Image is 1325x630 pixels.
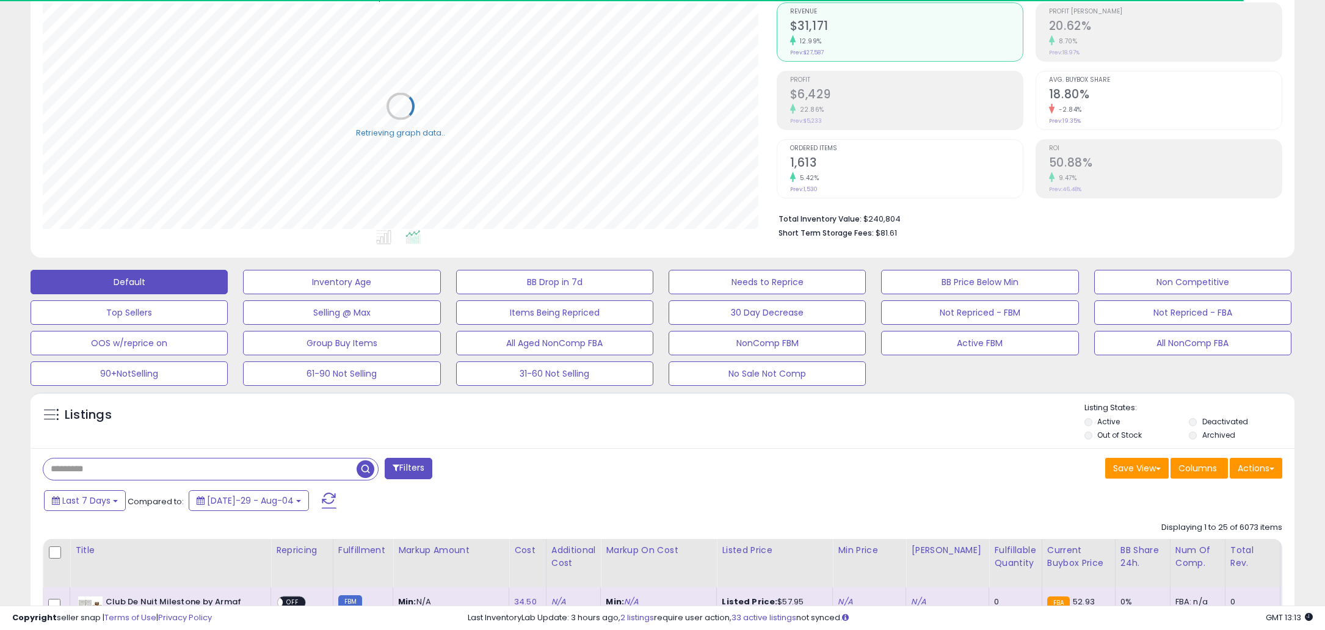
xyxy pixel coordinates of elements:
span: Columns [1178,462,1217,474]
p: Listing States: [1084,402,1294,414]
div: Min Price [838,544,901,557]
button: Filters [385,458,432,479]
div: Last InventoryLab Update: 3 hours ago, require user action, not synced. [468,612,1313,624]
small: 22.86% [796,105,824,114]
button: 61-90 Not Selling [243,361,440,386]
span: Revenue [790,9,1023,15]
span: Profit [PERSON_NAME] [1049,9,1282,15]
small: Prev: 19.35% [1049,117,1081,125]
div: BB Share 24h. [1120,544,1165,570]
small: 5.42% [796,173,819,183]
button: Save View [1105,458,1169,479]
div: seller snap | | [12,612,212,624]
button: BB Price Below Min [881,270,1078,294]
span: 52.93 [1073,596,1095,607]
small: FBA [1047,596,1070,610]
img: 41BgXwD6CaL._SL40_.jpg [78,596,103,621]
small: Prev: 18.97% [1049,49,1080,56]
a: N/A [911,596,926,608]
b: Min: [606,596,624,607]
span: [DATE]-29 - Aug-04 [207,494,294,507]
span: Avg. Buybox Share [1049,77,1282,84]
button: Not Repriced - FBA [1094,300,1291,325]
span: Compared to: [128,496,184,507]
button: Columns [1171,458,1228,479]
b: Total Inventory Value: [779,214,862,224]
button: 30 Day Decrease [669,300,866,325]
span: 2025-08-12 13:13 GMT [1266,612,1313,623]
div: Fulfillment [338,544,388,557]
small: -2.84% [1055,105,1082,114]
th: The percentage added to the cost of goods (COGS) that forms the calculator for Min & Max prices. [601,539,717,587]
div: [PERSON_NAME] [911,544,984,557]
button: All Aged NonComp FBA [456,331,653,355]
h2: 20.62% [1049,19,1282,35]
strong: Min: [398,596,416,607]
button: Needs to Reprice [669,270,866,294]
div: Repricing [276,544,328,557]
span: ROI [1049,145,1282,152]
div: Current Buybox Price [1047,544,1110,570]
label: Deactivated [1202,416,1248,427]
div: Retrieving graph data.. [356,127,445,138]
button: 31-60 Not Selling [456,361,653,386]
a: N/A [551,596,566,608]
div: Cost [514,544,541,557]
h2: 50.88% [1049,156,1282,172]
div: Listed Price [722,544,827,557]
small: Prev: 1,530 [790,186,818,193]
small: 12.99% [796,37,822,46]
a: 33 active listings [731,612,796,623]
button: Group Buy Items [243,331,440,355]
b: Club De Nuit Milestone by Armaf for Unisex - 6.8 oz EDP Spray [106,596,254,622]
div: Markup Amount [398,544,504,557]
span: OFF [283,598,302,608]
label: Active [1097,416,1120,427]
button: Not Repriced - FBM [881,300,1078,325]
a: Terms of Use [104,612,156,623]
div: Displaying 1 to 25 of 6073 items [1161,522,1282,534]
span: $81.61 [876,227,897,239]
button: Selling @ Max [243,300,440,325]
button: NonComp FBM [669,331,866,355]
button: Default [31,270,228,294]
span: Ordered Items [790,145,1023,152]
label: Archived [1202,430,1235,440]
small: 8.70% [1055,37,1078,46]
h2: $6,429 [790,87,1023,104]
small: Prev: $27,587 [790,49,824,56]
a: 2 listings [620,612,654,623]
button: No Sale Not Comp [669,361,866,386]
button: BB Drop in 7d [456,270,653,294]
label: Out of Stock [1097,430,1142,440]
small: FBM [338,595,362,608]
button: Inventory Age [243,270,440,294]
div: Additional Cost [551,544,596,570]
h2: 1,613 [790,156,1023,172]
h5: Listings [65,407,112,424]
a: 34.50 [514,596,537,608]
b: Listed Price: [722,596,777,607]
button: Items Being Repriced [456,300,653,325]
small: Prev: 46.48% [1049,186,1081,193]
button: [DATE]-29 - Aug-04 [189,490,309,511]
li: $240,804 [779,211,1273,225]
div: Title [75,544,266,557]
span: Profit [790,77,1023,84]
a: N/A [624,596,639,608]
p: N/A [398,596,499,607]
a: Privacy Policy [158,612,212,623]
button: 90+NotSelling [31,361,228,386]
div: $57.95 [722,596,823,607]
b: Short Term Storage Fees: [779,228,874,238]
div: Total Rev. [1230,544,1275,570]
div: 0 [1230,596,1280,607]
span: Last 7 Days [62,494,111,507]
div: FBA: n/a [1175,596,1216,607]
div: 0 [994,596,1032,607]
small: Prev: $5,233 [790,117,822,125]
button: Non Competitive [1094,270,1291,294]
a: N/A [838,596,852,608]
button: Active FBM [881,331,1078,355]
button: OOS w/reprice on [31,331,228,355]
